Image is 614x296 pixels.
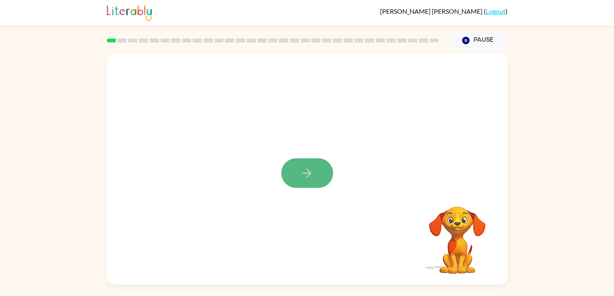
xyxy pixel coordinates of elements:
img: Literably [107,3,152,21]
div: ( ) [380,7,508,15]
span: [PERSON_NAME] [PERSON_NAME] [380,7,484,15]
a: Logout [486,7,506,15]
video: Your browser must support playing .mp4 files to use Literably. Please try using another browser. [417,194,498,275]
button: Pause [449,31,508,50]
